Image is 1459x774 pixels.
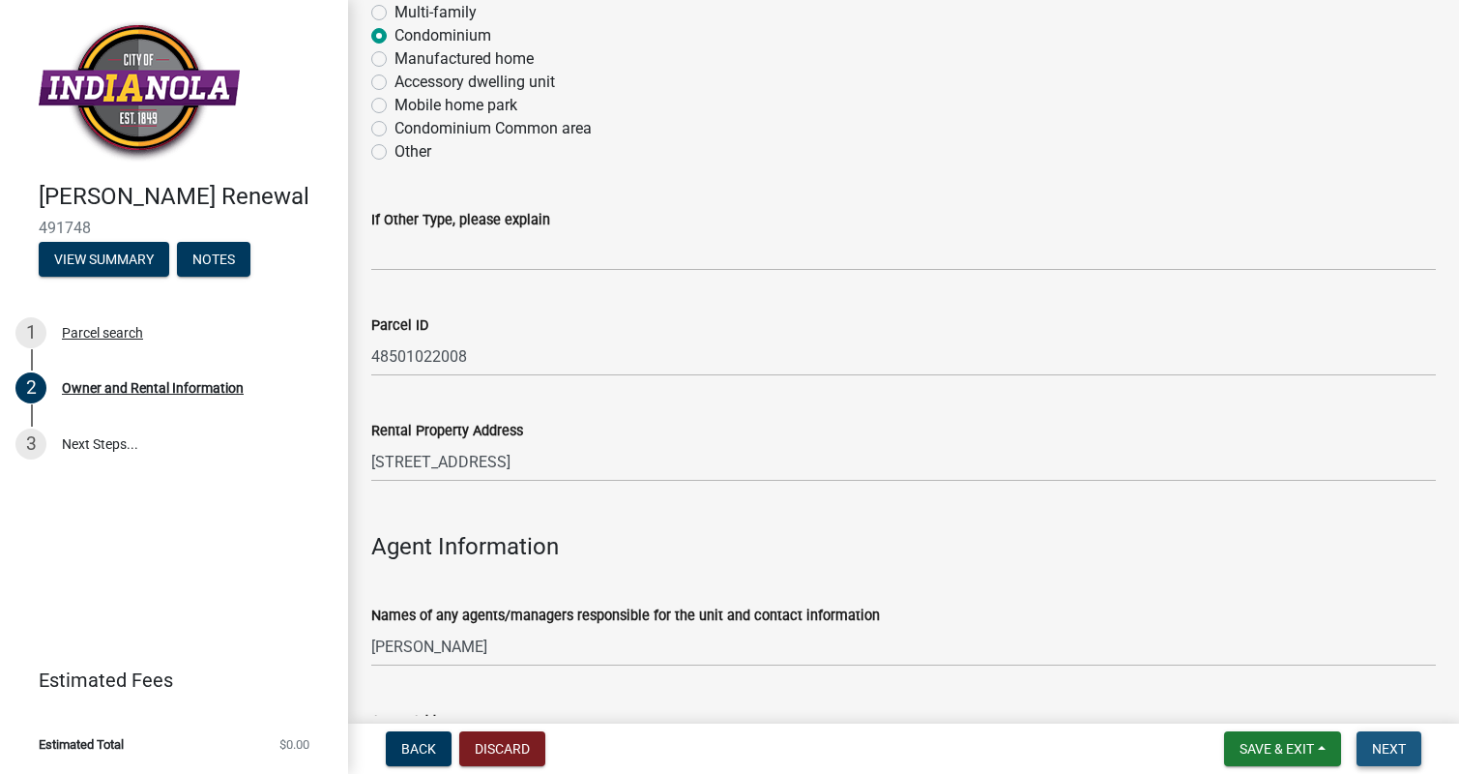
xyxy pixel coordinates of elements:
[39,253,169,268] wm-modal-confirm: Summary
[15,372,46,403] div: 2
[15,429,46,460] div: 3
[39,20,240,163] img: City of Indianola, Iowa
[386,731,452,766] button: Back
[394,117,592,140] label: Condominium Common area
[15,317,46,348] div: 1
[459,731,545,766] button: Discard
[62,381,244,395] div: Owner and Rental Information
[1224,731,1341,766] button: Save & Exit
[394,140,431,164] label: Other
[394,47,534,71] label: Manufactured home
[177,242,250,277] button: Notes
[39,738,124,751] span: Estimated Total
[371,715,462,729] label: Agent Address
[371,425,523,438] label: Rental Property Address
[394,94,517,117] label: Mobile home park
[1240,741,1314,757] span: Save & Exit
[394,71,555,94] label: Accessory dwelling unit
[62,326,143,340] div: Parcel search
[39,183,333,211] h4: [PERSON_NAME] Renewal
[401,741,436,757] span: Back
[371,533,1436,561] h4: Agent Information
[371,214,550,227] label: If Other Type, please explain
[177,253,250,268] wm-modal-confirm: Notes
[1372,741,1406,757] span: Next
[1357,731,1421,766] button: Next
[15,661,317,700] a: Estimated Fees
[39,219,309,237] span: 491748
[39,242,169,277] button: View Summary
[371,610,880,623] label: Names of any agents/managers responsible for the unit and contact information
[394,24,491,47] label: Condominium
[394,1,477,24] label: Multi-family
[371,319,428,333] label: Parcel ID
[279,738,309,751] span: $0.00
